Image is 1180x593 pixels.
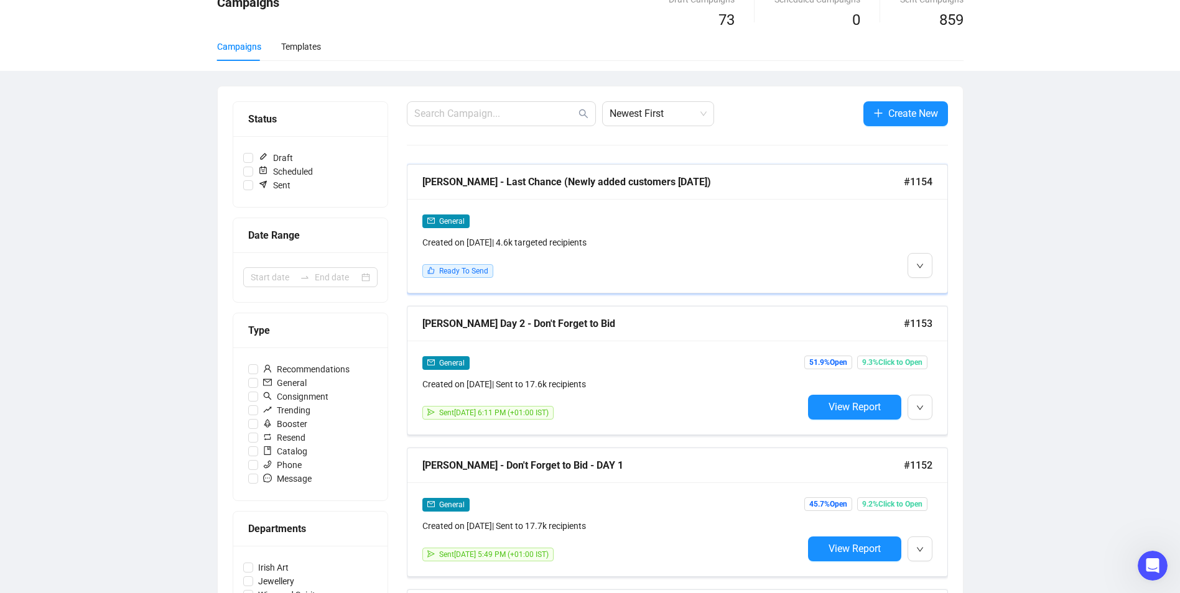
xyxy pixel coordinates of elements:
span: Resend [258,431,310,444]
span: retweet [263,433,272,441]
span: #1153 [904,316,932,331]
span: to [300,272,310,282]
span: search [263,392,272,400]
button: View Report [808,395,901,420]
span: book [263,446,272,455]
span: message [263,474,272,482]
span: Create New [888,106,938,121]
div: Created on [DATE] | Sent to 17.6k recipients [422,377,803,391]
div: [PERSON_NAME] - Last Chance (Newly added customers [DATE]) [422,174,904,190]
span: send [427,408,435,416]
span: 51.9% Open [804,356,852,369]
span: swap-right [300,272,310,282]
input: Start date [251,270,295,284]
span: Message [258,472,317,485]
button: Create New [863,101,948,126]
span: View Report [829,543,881,554]
input: End date [315,270,359,284]
span: rise [263,405,272,414]
div: Status [248,111,373,127]
span: 45.7% Open [804,497,852,511]
span: like [427,267,435,274]
div: [PERSON_NAME] - Don't Forget to Bid - DAY 1 [422,457,904,473]
input: Search Campaign... [414,106,576,121]
span: #1154 [904,174,932,190]
span: Irish Art [253,561,294,574]
span: 9.2% Click to Open [857,497,927,511]
span: 0 [852,11,860,29]
span: plus [873,108,883,118]
span: 73 [718,11,735,29]
span: mail [427,217,435,224]
button: View Report [808,536,901,561]
span: General [258,376,312,390]
div: Type [248,323,373,338]
span: General [439,359,465,367]
span: 859 [939,11,964,29]
a: [PERSON_NAME] - Last Chance (Newly added customers [DATE])#1154mailGeneralCreated on [DATE]| 4.6k... [407,164,948,293]
span: Trending [258,403,315,417]
span: Ready To Send [439,267,488,275]
span: #1152 [904,457,932,473]
div: Departments [248,521,373,536]
span: 9.3% Click to Open [857,356,927,369]
span: Scheduled [253,165,318,178]
span: Draft [253,151,298,165]
span: Catalog [258,444,312,458]
span: mail [427,500,435,508]
span: mail [427,359,435,366]
span: General [439,217,465,226]
span: Sent [DATE] 5:49 PM (+01:00 IST) [439,550,549,559]
span: down [916,262,924,270]
span: Consignment [258,390,333,403]
span: Recommendations [258,362,355,376]
span: mail [263,378,272,387]
div: Date Range [248,228,373,243]
span: View Report [829,401,881,413]
span: phone [263,460,272,469]
a: [PERSON_NAME] - Don't Forget to Bid - DAY 1#1152mailGeneralCreated on [DATE]| Sent to 17.7k recip... [407,448,948,577]
span: Booster [258,417,312,431]
span: rocket [263,419,272,428]
a: [PERSON_NAME] Day 2 - Don't Forget to Bid#1153mailGeneralCreated on [DATE]| Sent to 17.6k recipie... [407,306,948,435]
span: Newest First [610,102,707,126]
span: search [578,109,588,119]
span: Sent [DATE] 6:11 PM (+01:00 IST) [439,408,549,417]
div: Created on [DATE] | Sent to 17.7k recipients [422,519,803,533]
span: Phone [258,458,307,472]
div: Created on [DATE] | 4.6k targeted recipients [422,236,803,249]
div: Campaigns [217,40,261,53]
span: down [916,546,924,553]
span: General [439,500,465,509]
span: Jewellery [253,574,299,588]
iframe: Intercom live chat [1138,551,1168,581]
div: Templates [281,40,321,53]
span: user [263,364,272,373]
span: down [916,404,924,411]
div: [PERSON_NAME] Day 2 - Don't Forget to Bid [422,316,904,331]
span: Sent [253,178,295,192]
span: send [427,550,435,558]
